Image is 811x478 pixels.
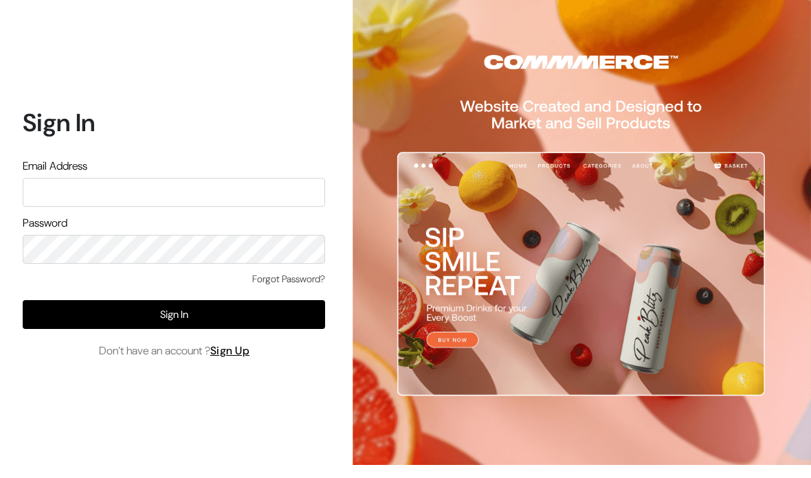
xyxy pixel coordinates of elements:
[252,272,325,286] a: Forgot Password?
[23,158,87,174] label: Email Address
[210,343,250,358] a: Sign Up
[23,108,325,137] h1: Sign In
[99,343,250,359] span: Don’t have an account ?
[23,215,67,231] label: Password
[23,300,325,329] button: Sign In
